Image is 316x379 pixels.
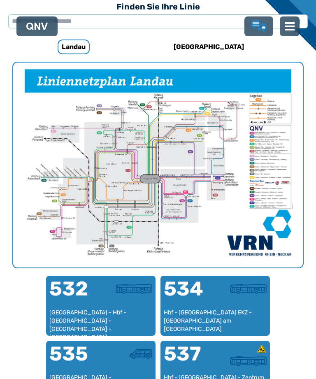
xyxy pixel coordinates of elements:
a: Landau [19,37,128,57]
div: My Favorite Images [13,63,303,267]
img: Stadtbus [230,356,267,366]
div: 534 [164,279,215,309]
h6: [GEOGRAPHIC_DATA] [170,40,247,53]
div: 532 [49,279,101,309]
div: [GEOGRAPHIC_DATA] - Hbf - [GEOGRAPHIC_DATA] - [GEOGRAPHIC_DATA] - [GEOGRAPHIC_DATA] - [GEOGRAPHIC... [49,309,152,333]
h6: Landau [58,40,90,54]
img: Kleinbus [130,349,152,359]
img: QNV Logo [26,23,48,30]
li: 1 von 1 [13,63,303,267]
img: Stadtbus [116,284,152,294]
div: Hbf - [GEOGRAPHIC_DATA] EKZ - [GEOGRAPHIC_DATA] am [GEOGRAPHIC_DATA] [164,309,267,333]
img: Stadtbus [230,284,267,294]
div: 537 [164,344,215,374]
a: QNV Logo [26,20,48,33]
img: Netzpläne Landau Seite 1 von 1 [13,63,303,267]
a: [GEOGRAPHIC_DATA] [154,37,263,57]
a: Lob & Kritik [251,20,267,33]
div: 535 [49,344,101,374]
img: menu [285,21,295,31]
